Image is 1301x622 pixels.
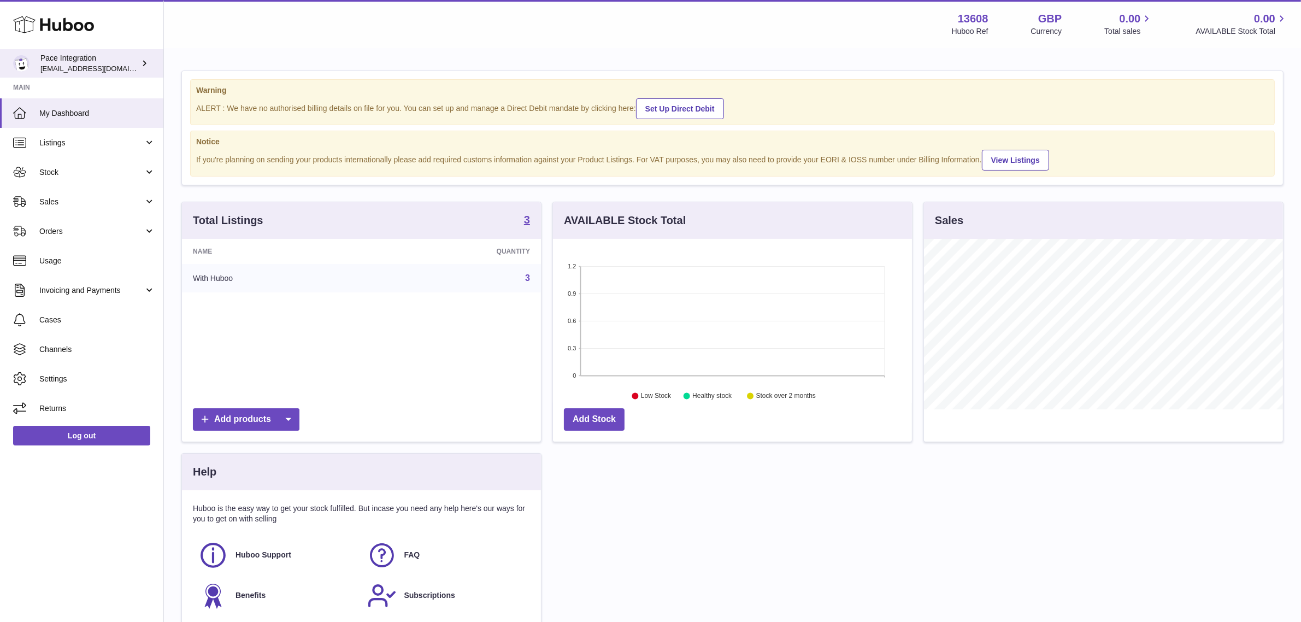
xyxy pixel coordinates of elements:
[568,318,576,324] text: 0.6
[193,503,530,524] p: Huboo is the easy way to get your stock fulfilled. But incase you need any help here's our ways f...
[958,11,988,26] strong: 13608
[193,408,299,431] a: Add products
[39,285,144,296] span: Invoicing and Payments
[39,226,144,237] span: Orders
[1104,26,1153,37] span: Total sales
[404,590,455,601] span: Subscriptions
[573,372,576,379] text: 0
[641,392,672,400] text: Low Stock
[692,392,732,400] text: Healthy stock
[39,256,155,266] span: Usage
[756,392,816,400] text: Stock over 2 months
[524,214,530,225] strong: 3
[193,213,263,228] h3: Total Listings
[1120,11,1141,26] span: 0.00
[196,148,1269,171] div: If you're planning on sending your products internationally please add required customs informati...
[39,403,155,414] span: Returns
[372,239,541,264] th: Quantity
[39,344,155,355] span: Channels
[198,541,356,570] a: Huboo Support
[404,550,420,560] span: FAQ
[39,197,144,207] span: Sales
[193,465,216,479] h3: Help
[564,408,625,431] a: Add Stock
[568,345,576,351] text: 0.3
[1031,26,1062,37] div: Currency
[367,581,525,611] a: Subscriptions
[236,550,291,560] span: Huboo Support
[564,213,686,228] h3: AVAILABLE Stock Total
[39,374,155,384] span: Settings
[40,53,139,74] div: Pace Integration
[1254,11,1275,26] span: 0.00
[182,264,372,292] td: With Huboo
[1104,11,1153,37] a: 0.00 Total sales
[13,55,30,72] img: internalAdmin-13608@internal.huboo.com
[196,97,1269,119] div: ALERT : We have no authorised billing details on file for you. You can set up and manage a Direct...
[236,590,266,601] span: Benefits
[39,315,155,325] span: Cases
[39,108,155,119] span: My Dashboard
[935,213,963,228] h3: Sales
[982,150,1049,171] a: View Listings
[524,214,530,227] a: 3
[952,26,988,37] div: Huboo Ref
[40,64,161,73] span: [EMAIL_ADDRESS][DOMAIN_NAME]
[636,98,724,119] a: Set Up Direct Debit
[568,290,576,297] text: 0.9
[196,137,1269,147] strong: Notice
[196,85,1269,96] strong: Warning
[1038,11,1062,26] strong: GBP
[525,273,530,283] a: 3
[39,167,144,178] span: Stock
[39,138,144,148] span: Listings
[367,541,525,570] a: FAQ
[182,239,372,264] th: Name
[1196,26,1288,37] span: AVAILABLE Stock Total
[13,426,150,445] a: Log out
[568,263,576,269] text: 1.2
[1196,11,1288,37] a: 0.00 AVAILABLE Stock Total
[198,581,356,611] a: Benefits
